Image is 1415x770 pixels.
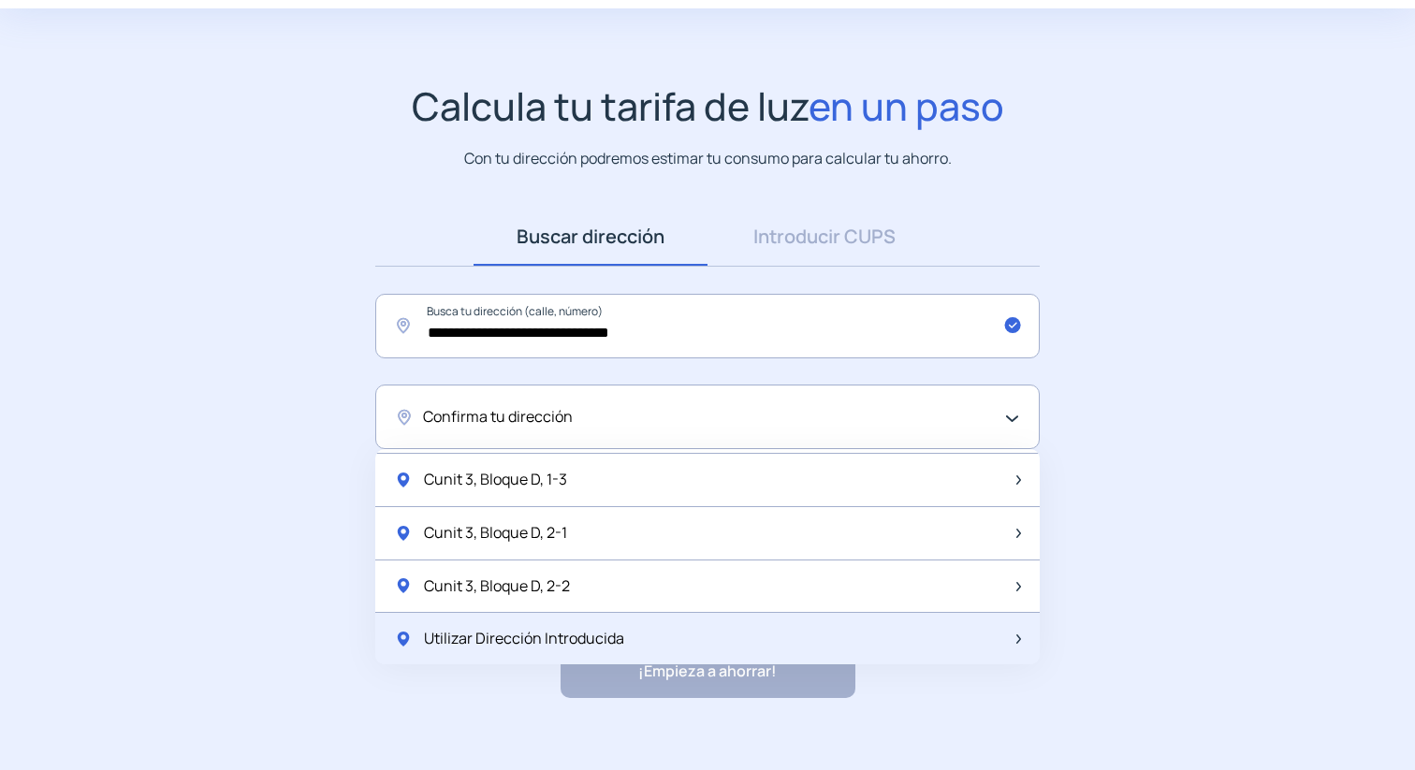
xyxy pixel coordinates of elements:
[424,468,567,492] span: Cunit 3, Bloque D, 1-3
[423,405,573,429] span: Confirma tu dirección
[424,627,624,651] span: Utilizar Dirección Introducida
[424,521,567,545] span: Cunit 3, Bloque D, 2-1
[809,80,1004,132] span: en un paso
[1016,475,1021,485] img: arrow-next-item.svg
[474,208,707,266] a: Buscar dirección
[424,574,570,599] span: Cunit 3, Bloque D, 2-2
[1016,529,1021,538] img: arrow-next-item.svg
[464,147,952,170] p: Con tu dirección podremos estimar tu consumo para calcular tu ahorro.
[394,576,413,595] img: location-pin-green.svg
[394,524,413,543] img: location-pin-green.svg
[707,208,941,266] a: Introducir CUPS
[394,630,413,648] img: location-pin-green.svg
[412,83,1004,129] h1: Calcula tu tarifa de luz
[1016,582,1021,591] img: arrow-next-item.svg
[530,721,746,746] p: "Rapidez y buen trato al cliente"
[394,471,413,489] img: location-pin-green.svg
[755,727,886,741] img: Trustpilot
[1016,634,1021,644] img: arrow-next-item.svg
